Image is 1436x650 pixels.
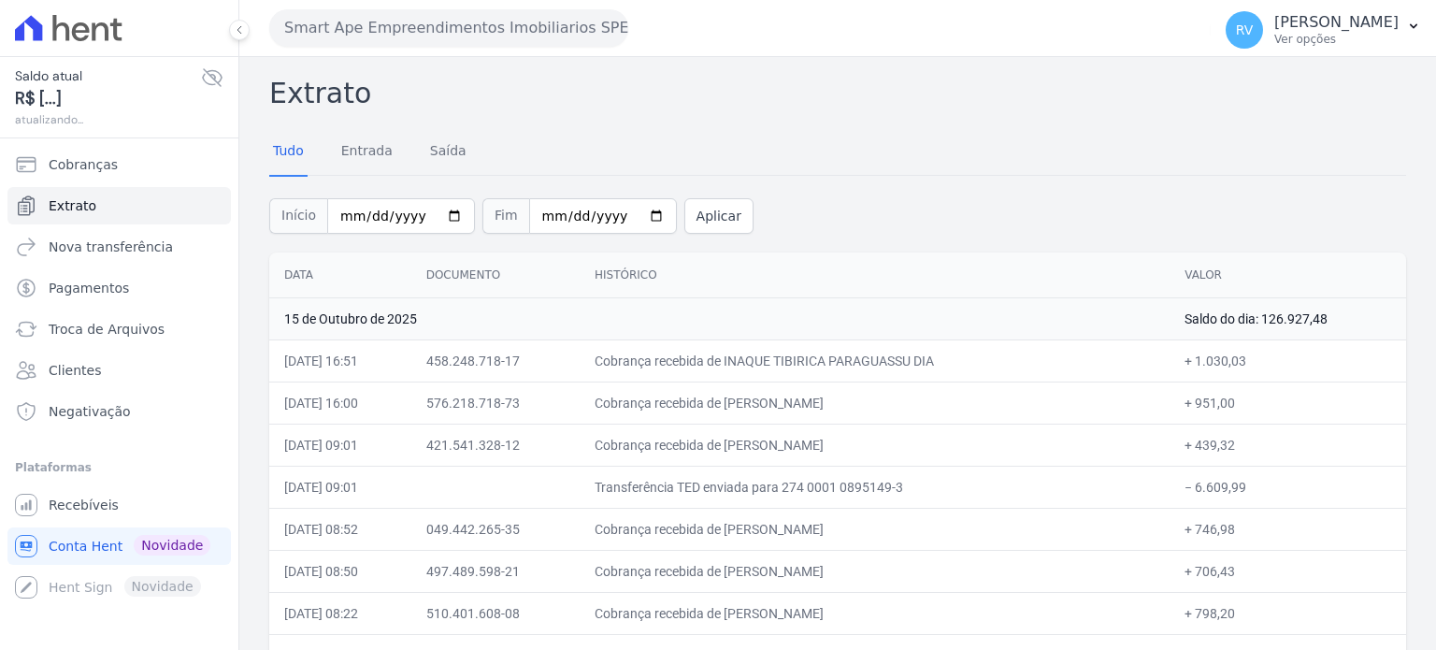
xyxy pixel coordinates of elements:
td: + 951,00 [1170,382,1406,424]
td: + 746,98 [1170,508,1406,550]
span: Saldo atual [15,66,201,86]
a: Recebíveis [7,486,231,524]
nav: Sidebar [15,146,223,606]
h2: Extrato [269,72,1406,114]
td: Cobrança recebida de [PERSON_NAME] [580,424,1170,466]
td: Cobrança recebida de [PERSON_NAME] [580,382,1170,424]
button: Aplicar [684,198,754,234]
td: 049.442.265-35 [411,508,580,550]
span: R$ [...] [15,86,201,111]
td: 458.248.718-17 [411,339,580,382]
span: RV [1236,23,1254,36]
td: Cobrança recebida de [PERSON_NAME] [580,550,1170,592]
th: Data [269,253,411,298]
td: + 798,20 [1170,592,1406,634]
td: Saldo do dia: 126.927,48 [1170,297,1406,339]
td: [DATE] 08:22 [269,592,411,634]
a: Extrato [7,187,231,224]
a: Conta Hent Novidade [7,527,231,565]
span: Início [269,198,327,234]
a: Saída [426,128,470,177]
span: Negativação [49,402,131,421]
div: Plataformas [15,456,223,479]
span: Extrato [49,196,96,215]
span: Clientes [49,361,101,380]
td: 15 de Outubro de 2025 [269,297,1170,339]
a: Negativação [7,393,231,430]
td: Transferência TED enviada para 274 0001 0895149-3 [580,466,1170,508]
td: − 6.609,99 [1170,466,1406,508]
span: Pagamentos [49,279,129,297]
td: Cobrança recebida de [PERSON_NAME] [580,592,1170,634]
td: [DATE] 16:00 [269,382,411,424]
th: Documento [411,253,580,298]
a: Troca de Arquivos [7,311,231,348]
span: Fim [482,198,529,234]
td: + 706,43 [1170,550,1406,592]
a: Entrada [337,128,396,177]
a: Tudo [269,128,308,177]
td: + 1.030,03 [1170,339,1406,382]
td: Cobrança recebida de INAQUE TIBIRICA PARAGUASSU DIA [580,339,1170,382]
span: Recebíveis [49,496,119,514]
a: Clientes [7,352,231,389]
span: atualizando... [15,111,201,128]
span: Cobranças [49,155,118,174]
button: RV [PERSON_NAME] Ver opções [1211,4,1436,56]
td: 510.401.608-08 [411,592,580,634]
td: [DATE] 08:52 [269,508,411,550]
td: [DATE] 16:51 [269,339,411,382]
td: 576.218.718-73 [411,382,580,424]
span: Conta Hent [49,537,122,556]
th: Histórico [580,253,1170,298]
a: Cobranças [7,146,231,183]
th: Valor [1170,253,1406,298]
a: Pagamentos [7,269,231,307]
td: + 439,32 [1170,424,1406,466]
button: Smart Ape Empreendimentos Imobiliarios SPE LTDA [269,9,628,47]
p: [PERSON_NAME] [1274,13,1399,32]
a: Nova transferência [7,228,231,266]
td: Cobrança recebida de [PERSON_NAME] [580,508,1170,550]
td: 421.541.328-12 [411,424,580,466]
p: Ver opções [1274,32,1399,47]
span: Nova transferência [49,238,173,256]
td: [DATE] 09:01 [269,466,411,508]
span: Novidade [134,535,210,556]
td: [DATE] 08:50 [269,550,411,592]
td: [DATE] 09:01 [269,424,411,466]
td: 497.489.598-21 [411,550,580,592]
span: Troca de Arquivos [49,320,165,339]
